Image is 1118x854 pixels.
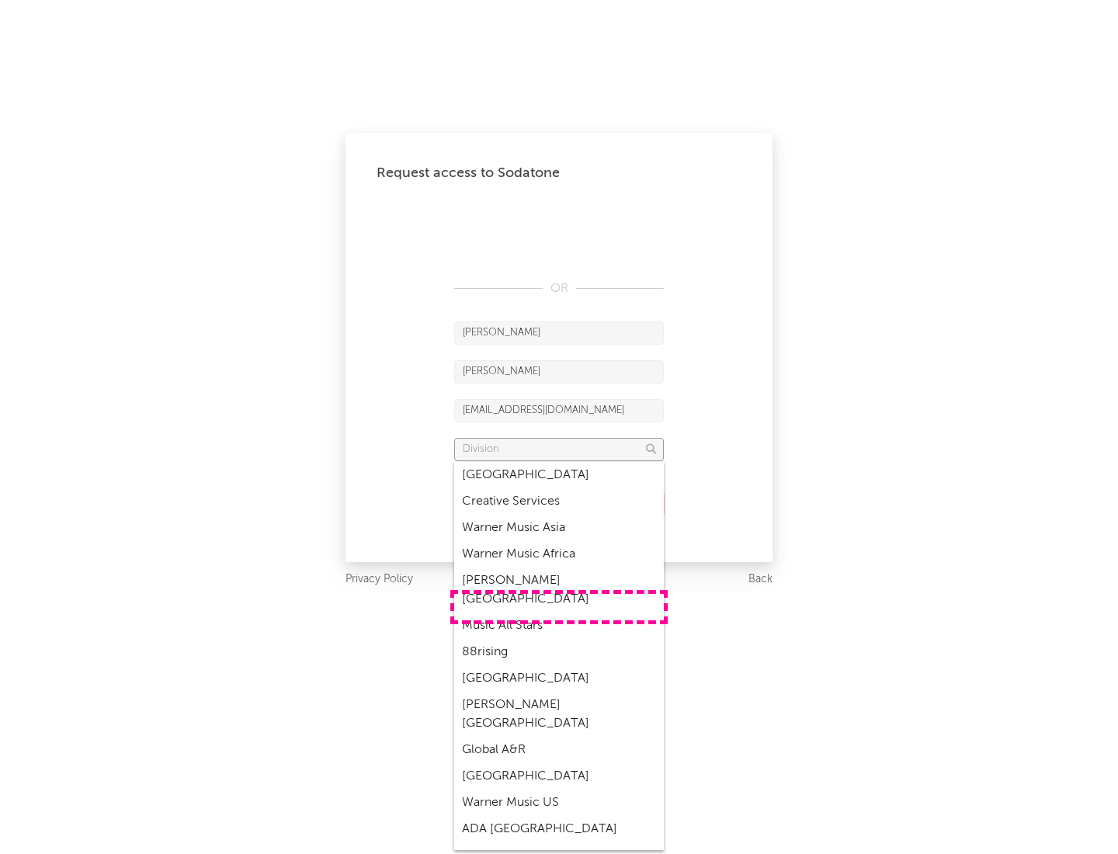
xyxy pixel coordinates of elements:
[454,488,664,515] div: Creative Services
[454,665,664,692] div: [GEOGRAPHIC_DATA]
[454,515,664,541] div: Warner Music Asia
[454,399,664,422] input: Email
[454,462,664,488] div: [GEOGRAPHIC_DATA]
[454,279,664,298] div: OR
[345,570,413,589] a: Privacy Policy
[454,816,664,842] div: ADA [GEOGRAPHIC_DATA]
[454,790,664,816] div: Warner Music US
[454,737,664,763] div: Global A&R
[454,321,664,345] input: First Name
[454,639,664,665] div: 88rising
[454,360,664,384] input: Last Name
[377,164,741,182] div: Request access to Sodatone
[454,568,664,613] div: [PERSON_NAME] [GEOGRAPHIC_DATA]
[748,570,773,589] a: Back
[454,692,664,737] div: [PERSON_NAME] [GEOGRAPHIC_DATA]
[454,438,664,461] input: Division
[454,763,664,790] div: [GEOGRAPHIC_DATA]
[454,613,664,639] div: Music All Stars
[454,541,664,568] div: Warner Music Africa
